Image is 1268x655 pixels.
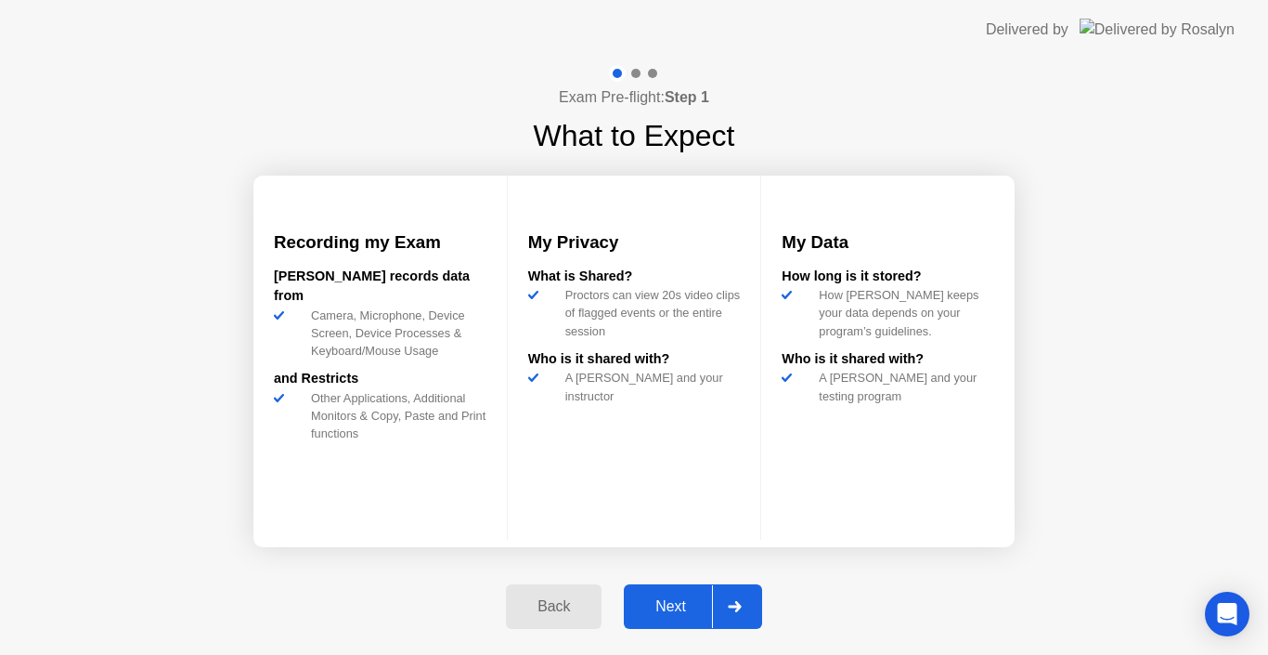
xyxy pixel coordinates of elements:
div: Open Intercom Messenger [1205,592,1249,636]
b: Step 1 [665,89,709,105]
div: Other Applications, Additional Monitors & Copy, Paste and Print functions [304,389,486,443]
div: Who is it shared with? [528,349,741,370]
img: Delivered by Rosalyn [1080,19,1235,40]
h3: My Data [782,229,994,255]
button: Back [506,584,602,629]
div: Proctors can view 20s video clips of flagged events or the entire session [558,286,741,340]
div: A [PERSON_NAME] and your instructor [558,369,741,404]
div: Back [511,598,596,615]
div: Next [629,598,712,615]
div: Camera, Microphone, Device Screen, Device Processes & Keyboard/Mouse Usage [304,307,486,360]
div: A [PERSON_NAME] and your testing program [811,369,994,404]
h4: Exam Pre-flight: [559,86,709,109]
button: Next [624,584,762,629]
div: [PERSON_NAME] records data from [274,267,486,307]
div: and Restricts [274,369,486,389]
div: How long is it stored? [782,267,994,287]
div: Who is it shared with? [782,349,994,370]
h1: What to Expect [534,113,735,158]
h3: Recording my Exam [274,229,486,255]
div: How [PERSON_NAME] keeps your data depends on your program’s guidelines. [811,286,994,340]
h3: My Privacy [528,229,741,255]
div: Delivered by [986,19,1068,41]
div: What is Shared? [528,267,741,287]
